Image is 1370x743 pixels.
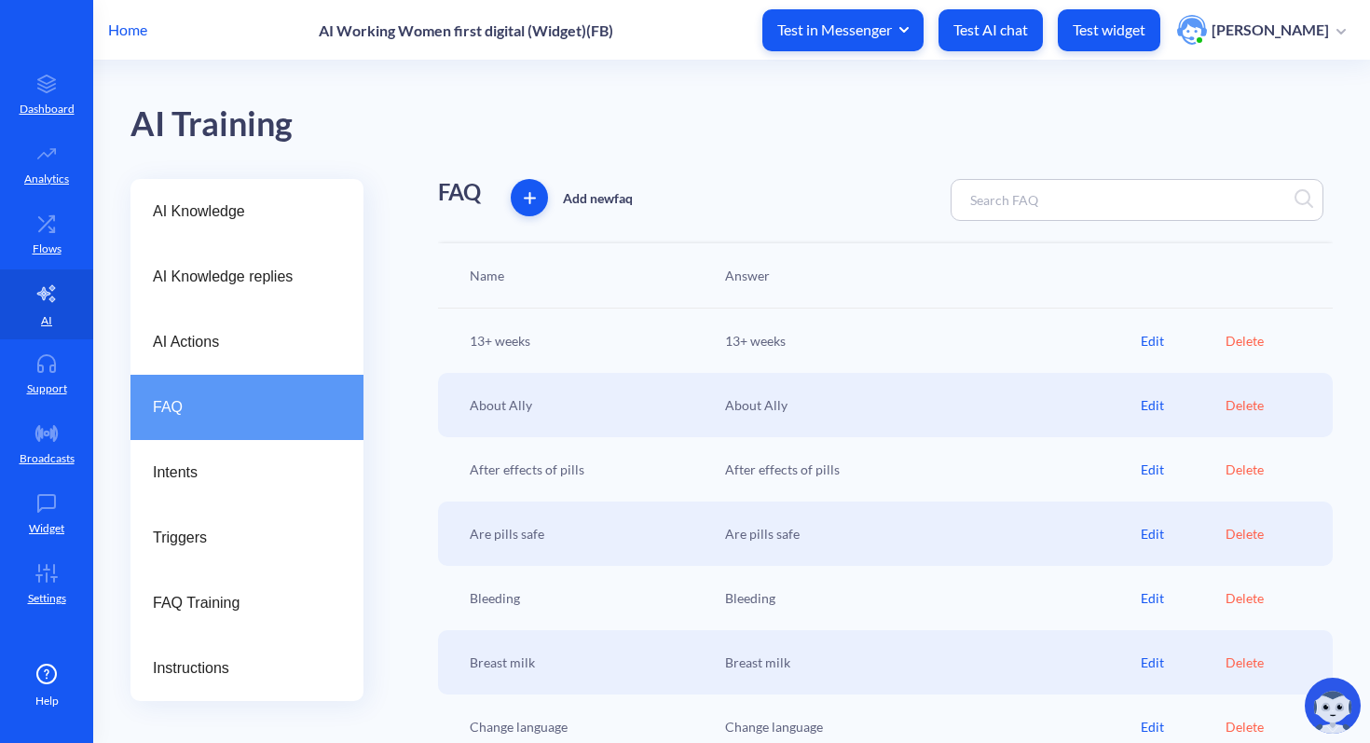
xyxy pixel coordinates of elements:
[716,653,1141,672] div: Breast milk
[33,241,62,257] p: Flows
[153,200,326,223] span: AI Knowledge
[1073,21,1145,39] p: Test widget
[460,653,716,672] div: Breast milk
[1226,588,1310,608] div: Delete
[20,450,75,467] p: Broadcasts
[460,717,716,736] div: Change language
[108,19,147,41] p: Home
[130,375,363,440] a: FAQ
[27,380,67,397] p: Support
[130,244,363,310] a: AI Knowledge replies
[153,396,326,419] span: FAQ
[563,188,633,208] p: Add new
[130,440,363,505] a: Intents
[460,266,716,285] div: Name
[438,179,481,206] h1: FAQ
[953,21,1028,39] p: Test AI chat
[1141,460,1226,479] div: Edit
[716,266,1141,285] div: Answer
[1226,524,1310,543] div: Delete
[460,331,716,351] div: 13+ weeks
[716,331,1141,351] div: 13+ weeks
[1141,588,1226,608] div: Edit
[1141,395,1226,415] div: Edit
[29,520,64,537] p: Widget
[1226,653,1310,672] div: Delete
[130,98,293,151] div: AI Training
[20,101,75,117] p: Dashboard
[1226,460,1310,479] div: Delete
[460,460,716,479] div: After effects of pills
[777,20,909,40] span: Test in Messenger
[716,588,1141,608] div: Bleeding
[938,9,1043,51] button: Test AI chat
[130,636,363,701] a: Instructions
[153,266,326,288] span: AI Knowledge replies
[130,571,363,636] a: FAQ Training
[1226,331,1310,351] div: Delete
[1212,20,1329,40] p: [PERSON_NAME]
[153,657,326,680] span: Instructions
[41,312,52,329] p: AI
[1168,13,1355,47] button: user photo[PERSON_NAME]
[153,331,326,353] span: AI Actions
[961,189,1125,211] input: Search FAQ
[1141,331,1226,351] div: Edit
[1058,9,1160,51] button: Test widget
[130,310,363,375] a: AI Actions
[460,588,716,608] div: Bleeding
[1141,524,1226,543] div: Edit
[1226,395,1310,415] div: Delete
[35,693,59,709] span: Help
[1226,717,1310,736] div: Delete
[28,590,66,607] p: Settings
[716,717,1141,736] div: Change language
[153,461,326,484] span: Intents
[1177,15,1207,45] img: user photo
[460,395,716,415] div: About Ally
[319,21,613,39] p: AI Working Women first digital (Widget)(FB)
[1141,717,1226,736] div: Edit
[460,524,716,543] div: Are pills safe
[1305,678,1361,734] img: copilot-icon.svg
[153,592,326,614] span: FAQ Training
[130,179,363,244] a: AI Knowledge
[762,9,924,51] button: Test in Messenger
[153,527,326,549] span: Triggers
[716,395,1141,415] div: About Ally
[614,190,633,206] span: faq
[1141,653,1226,672] div: Edit
[716,460,1141,479] div: After effects of pills
[24,171,69,187] p: Analytics
[716,524,1141,543] div: Are pills safe
[130,505,363,571] a: Triggers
